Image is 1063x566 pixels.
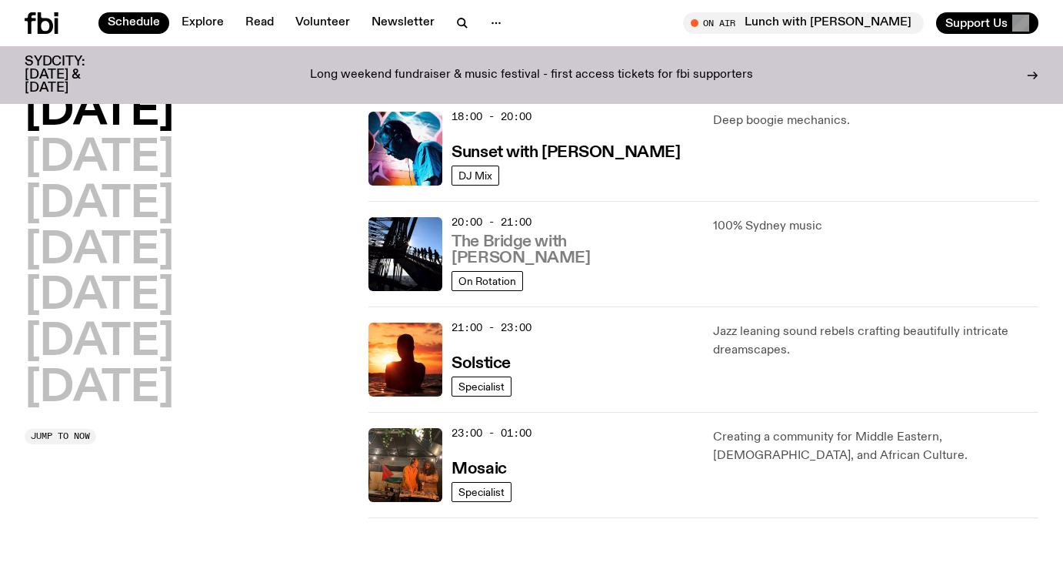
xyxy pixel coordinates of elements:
p: Jazz leaning sound rebels crafting beautifully intricate dreamscapes. [713,323,1038,360]
span: 21:00 - 23:00 [452,320,531,335]
a: Solstice [452,353,510,372]
a: Specialist [452,377,512,397]
button: Support Us [936,12,1038,34]
button: [DATE] [25,91,174,134]
span: Jump to now [31,432,90,440]
img: Tommy and Jono Playing at a fundraiser for Palestine [368,428,442,502]
button: [DATE] [25,229,174,273]
p: 100% Sydney music [713,217,1038,236]
a: Mosaic [452,458,506,477]
h3: Solstice [452,356,510,372]
button: [DATE] [25,321,174,364]
a: Volunteer [286,12,359,34]
a: Sunset with [PERSON_NAME] [452,142,680,161]
span: 23:00 - 01:00 [452,426,531,440]
span: 20:00 - 21:00 [452,215,531,229]
span: 18:00 - 20:00 [452,109,531,124]
a: Specialist [452,482,512,502]
button: [DATE] [25,183,174,226]
p: Creating a community for Middle Eastern, [DEMOGRAPHIC_DATA], and African Culture. [713,428,1038,465]
a: On Rotation [452,271,523,291]
span: Specialist [458,380,505,392]
h3: The Bridge with [PERSON_NAME] [452,234,694,266]
button: Jump to now [25,429,96,444]
img: Simon Caldwell stands side on, looking downwards. He has headphones on. Behind him is a brightly ... [368,112,442,186]
p: Long weekend fundraiser & music festival - first access tickets for fbi supporters [310,69,753,82]
a: Newsletter [362,12,444,34]
img: People climb Sydney's Harbour Bridge [368,217,442,291]
h3: Mosaic [452,461,506,477]
h3: Sunset with [PERSON_NAME] [452,145,680,161]
button: [DATE] [25,367,174,410]
a: The Bridge with [PERSON_NAME] [452,231,694,266]
a: Explore [172,12,233,34]
button: On AirLunch with [PERSON_NAME] [683,12,924,34]
span: On Rotation [458,275,516,286]
a: Read [236,12,283,34]
h3: SYDCITY: [DATE] & [DATE] [25,55,123,95]
button: [DATE] [25,275,174,318]
button: [DATE] [25,137,174,180]
a: Schedule [98,12,169,34]
img: A girl standing in the ocean as waist level, staring into the rise of the sun. [368,323,442,397]
p: Deep boogie mechanics. [713,112,1038,130]
span: DJ Mix [458,169,492,181]
span: Specialist [458,486,505,497]
a: DJ Mix [452,166,499,186]
span: Support Us [945,16,1008,30]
